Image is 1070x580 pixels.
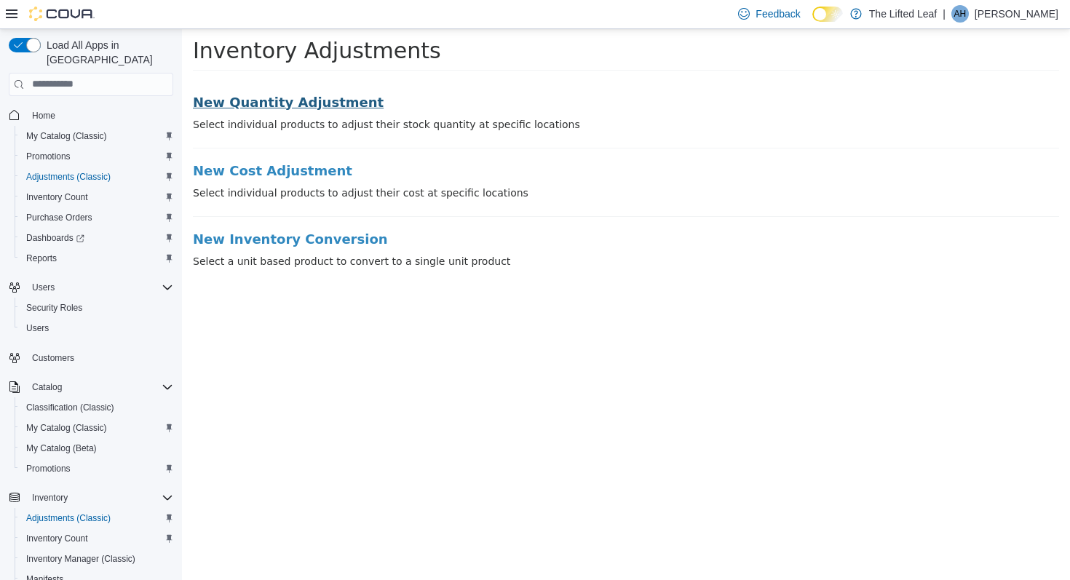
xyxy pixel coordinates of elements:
[20,460,173,477] span: Promotions
[11,9,259,34] span: Inventory Adjustments
[26,378,173,396] span: Catalog
[11,203,877,218] a: New Inventory Conversion
[15,397,179,418] button: Classification (Classic)
[32,352,74,364] span: Customers
[20,299,173,317] span: Security Roles
[20,419,173,437] span: My Catalog (Classic)
[32,381,62,393] span: Catalog
[26,171,111,183] span: Adjustments (Classic)
[26,489,173,506] span: Inventory
[20,550,173,568] span: Inventory Manager (Classic)
[975,5,1058,23] p: [PERSON_NAME]
[20,319,55,337] a: Users
[11,225,877,240] p: Select a unit based product to convert to a single unit product
[15,248,179,269] button: Reports
[20,209,173,226] span: Purchase Orders
[20,127,173,145] span: My Catalog (Classic)
[15,318,179,338] button: Users
[32,492,68,504] span: Inventory
[20,440,173,457] span: My Catalog (Beta)
[812,22,813,23] span: Dark Mode
[20,250,173,267] span: Reports
[11,66,877,81] a: New Quantity Adjustment
[15,438,179,458] button: My Catalog (Beta)
[15,458,179,479] button: Promotions
[756,7,800,21] span: Feedback
[26,422,107,434] span: My Catalog (Classic)
[26,232,84,244] span: Dashboards
[26,349,80,367] a: Customers
[15,418,179,438] button: My Catalog (Classic)
[15,528,179,549] button: Inventory Count
[29,7,95,21] img: Cova
[20,209,98,226] a: Purchase Orders
[20,440,103,457] a: My Catalog (Beta)
[20,250,63,267] a: Reports
[26,107,61,124] a: Home
[11,156,877,172] p: Select individual products to adjust their cost at specific locations
[20,399,173,416] span: Classification (Classic)
[26,349,173,367] span: Customers
[32,282,55,293] span: Users
[3,105,179,126] button: Home
[26,442,97,454] span: My Catalog (Beta)
[15,228,179,248] a: Dashboards
[3,347,179,368] button: Customers
[26,553,135,565] span: Inventory Manager (Classic)
[26,191,88,203] span: Inventory Count
[20,168,173,186] span: Adjustments (Classic)
[26,489,74,506] button: Inventory
[951,5,969,23] div: Amy Herrera
[15,207,179,228] button: Purchase Orders
[15,298,179,318] button: Security Roles
[26,106,173,124] span: Home
[3,277,179,298] button: Users
[20,229,90,247] a: Dashboards
[26,212,92,223] span: Purchase Orders
[26,512,111,524] span: Adjustments (Classic)
[954,5,967,23] span: AH
[869,5,937,23] p: The Lifted Leaf
[26,151,71,162] span: Promotions
[20,168,116,186] a: Adjustments (Classic)
[20,229,173,247] span: Dashboards
[15,167,179,187] button: Adjustments (Classic)
[20,530,94,547] a: Inventory Count
[11,88,877,103] p: Select individual products to adjust their stock quantity at specific locations
[15,508,179,528] button: Adjustments (Classic)
[26,533,88,544] span: Inventory Count
[3,488,179,508] button: Inventory
[20,188,173,206] span: Inventory Count
[32,110,55,122] span: Home
[20,188,94,206] a: Inventory Count
[15,126,179,146] button: My Catalog (Classic)
[26,130,107,142] span: My Catalog (Classic)
[20,530,173,547] span: Inventory Count
[943,5,946,23] p: |
[20,509,116,527] a: Adjustments (Classic)
[26,279,173,296] span: Users
[26,463,71,474] span: Promotions
[812,7,843,22] input: Dark Mode
[41,38,173,67] span: Load All Apps in [GEOGRAPHIC_DATA]
[20,550,141,568] a: Inventory Manager (Classic)
[26,402,114,413] span: Classification (Classic)
[15,549,179,569] button: Inventory Manager (Classic)
[26,322,49,334] span: Users
[20,460,76,477] a: Promotions
[11,135,877,149] a: New Cost Adjustment
[20,419,113,437] a: My Catalog (Classic)
[26,253,57,264] span: Reports
[15,187,179,207] button: Inventory Count
[3,377,179,397] button: Catalog
[15,146,179,167] button: Promotions
[26,279,60,296] button: Users
[20,299,88,317] a: Security Roles
[20,148,76,165] a: Promotions
[20,509,173,527] span: Adjustments (Classic)
[26,302,82,314] span: Security Roles
[26,378,68,396] button: Catalog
